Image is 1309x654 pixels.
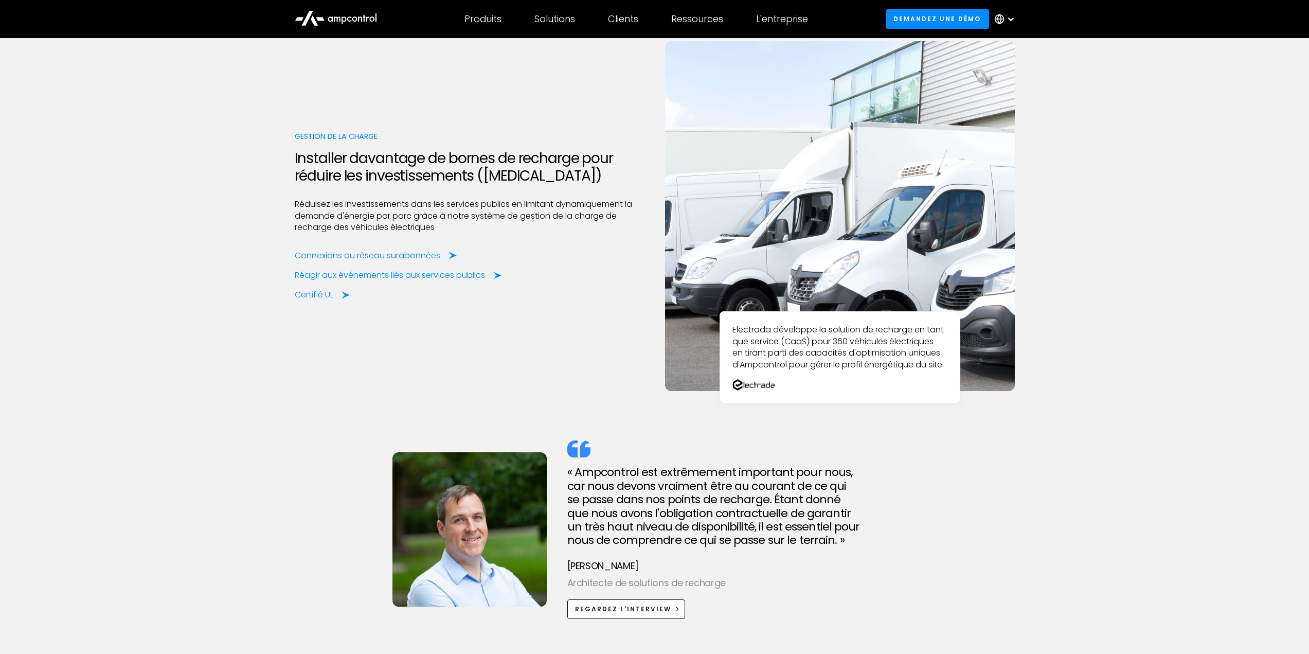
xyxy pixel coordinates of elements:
[464,13,501,25] div: Produits
[295,199,644,233] p: Réduisez les investissements dans les services publics en limitant dynamiquement la demande d'éne...
[756,13,808,25] div: L'entreprise
[295,131,644,142] div: Gestion de la charge
[732,324,947,370] p: Electrada développe la solution de recharge en tant que service (CaaS) pour 360 véhicules électri...
[671,13,723,25] div: Ressources
[608,13,638,25] div: Clients
[295,250,457,261] a: Connexions au réseau surabonnées
[886,9,989,28] a: Demandez une démo
[295,150,644,184] h2: Installer davantage de bornes de recharge pour réduire les investissements ([MEDICAL_DATA])
[575,605,671,614] div: Regardez l'interview
[295,289,333,301] div: Certifié UL
[567,599,686,618] a: Regardez l'interview
[567,440,590,458] img: icône de citation
[732,379,775,391] img: electrada logo
[534,13,575,25] div: Solutions
[295,270,485,281] div: Réagir aux événements liés aux services publics
[567,559,917,574] div: [PERSON_NAME]
[567,576,917,591] div: Architecte de solutions de recharge
[295,270,501,281] a: Réagir aux événements liés aux services publics
[295,289,350,301] a: Certifié UL
[665,41,1015,391] img: shutterstock
[295,250,440,261] div: Connexions au réseau surabonnées
[567,466,917,547] h2: « Ampcontrol est extrêmement important pour nous, car nous devons vraiment être au courant de ce ...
